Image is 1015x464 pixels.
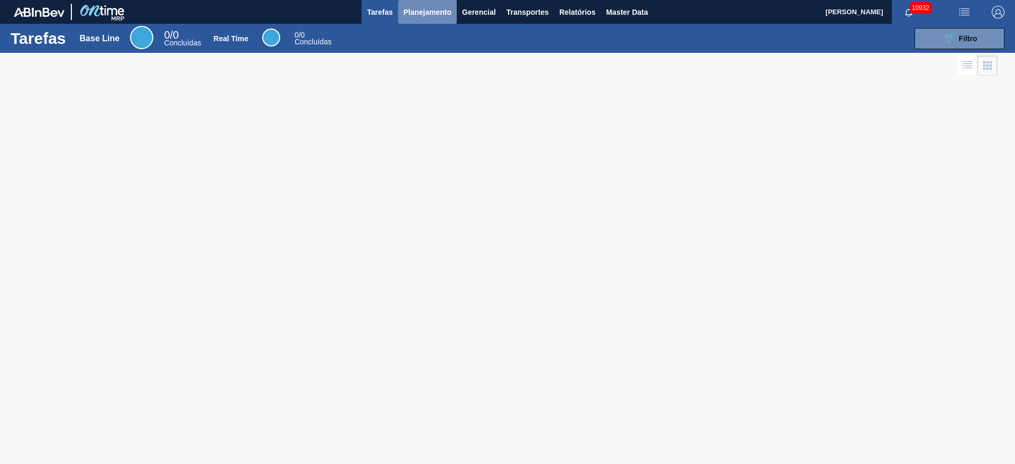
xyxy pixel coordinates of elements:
[294,31,304,39] span: / 0
[164,29,179,41] span: / 0
[915,28,1004,49] button: Filtro
[403,6,451,18] span: Planejamento
[294,32,331,45] div: Real Time
[462,6,496,18] span: Gerencial
[294,31,299,39] span: 0
[367,6,393,18] span: Tarefas
[606,6,648,18] span: Master Data
[262,29,280,47] div: Real Time
[910,2,931,14] span: 10932
[506,6,549,18] span: Transportes
[164,31,201,47] div: Base Line
[14,7,64,17] img: TNhmsLtSVTkK8tSr43FrP2fwEKptu5GPRR3wAAAABJRU5ErkJggg==
[11,32,66,44] h1: Tarefas
[992,6,1004,18] img: Logout
[294,38,331,46] span: Concluídas
[958,6,971,18] img: userActions
[959,34,977,43] span: Filtro
[130,26,153,49] div: Base Line
[80,34,120,43] div: Base Line
[559,6,595,18] span: Relatórios
[214,34,248,43] div: Real Time
[164,39,201,47] span: Concluídas
[892,5,926,20] button: Notificações
[164,29,170,41] span: 0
